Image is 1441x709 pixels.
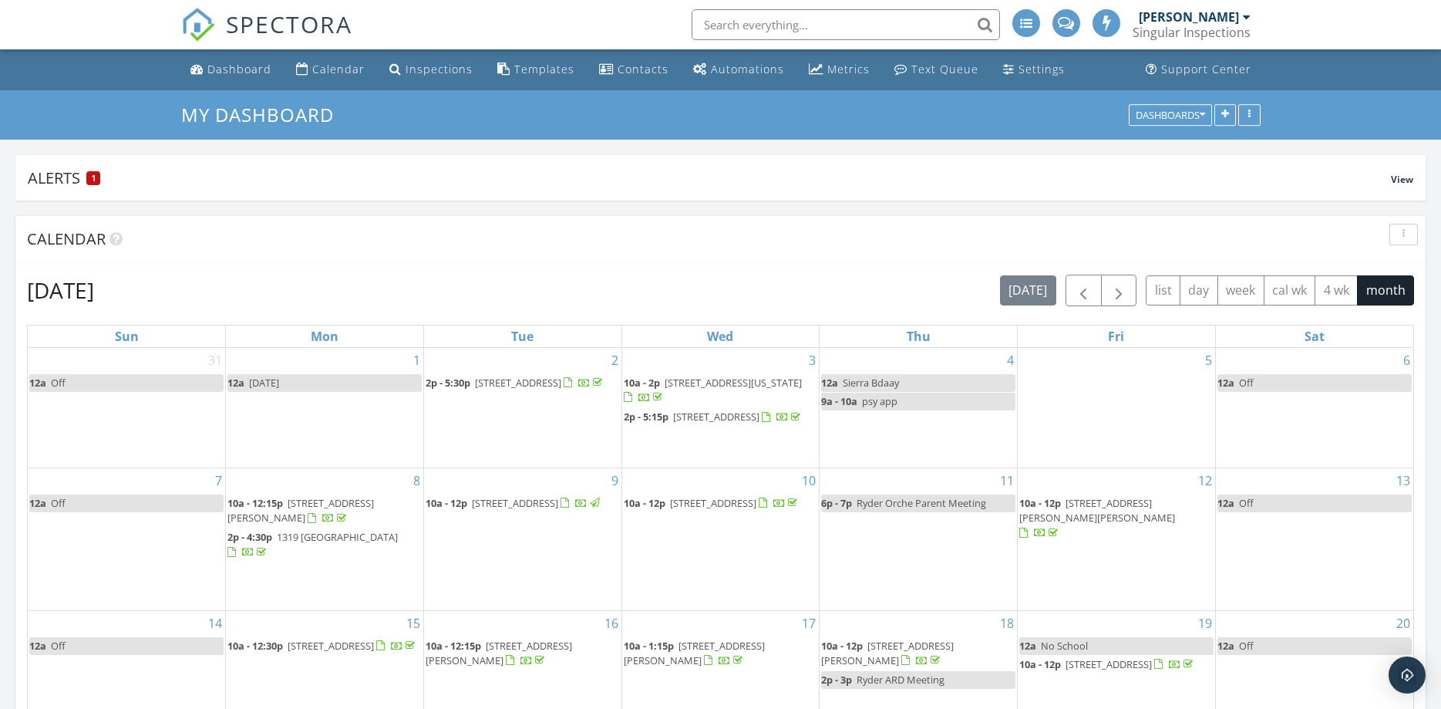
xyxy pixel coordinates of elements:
span: Ryder ARD Meeting [857,673,944,687]
span: 2p - 5:30p [426,376,470,390]
td: Go to September 4, 2025 [820,348,1018,468]
div: Singular Inspections [1133,25,1251,40]
a: 2p - 5:30p [STREET_ADDRESS] [426,374,620,393]
a: Go to August 31, 2025 [205,348,225,373]
img: The Best Home Inspection Software - Spectora [181,8,215,42]
td: Go to September 3, 2025 [621,348,820,468]
a: Inspections [383,56,479,84]
a: Go to September 5, 2025 [1202,348,1215,373]
a: Go to September 10, 2025 [799,468,819,493]
span: Off [1239,639,1254,653]
span: [STREET_ADDRESS][PERSON_NAME] [426,639,572,667]
a: Templates [491,56,581,84]
a: Support Center [1140,56,1258,84]
a: Go to September 11, 2025 [997,468,1017,493]
span: [STREET_ADDRESS][US_STATE] [665,376,802,390]
a: Go to September 14, 2025 [205,611,225,636]
button: Dashboards [1129,104,1212,126]
span: 12a [1217,496,1234,510]
a: Dashboard [184,56,278,84]
a: Text Queue [888,56,985,84]
div: Automations [711,62,784,76]
a: Go to September 1, 2025 [410,348,423,373]
a: 10a - 12p [STREET_ADDRESS][PERSON_NAME][PERSON_NAME] [1019,496,1175,539]
a: Friday [1105,326,1127,347]
span: 2p - 5:15p [624,410,668,424]
a: 10a - 12p [STREET_ADDRESS][PERSON_NAME] [821,639,954,667]
span: 10a - 1:15p [624,639,674,653]
a: 10a - 12p [STREET_ADDRESS] [624,495,818,513]
div: Metrics [827,62,870,76]
a: Tuesday [508,326,537,347]
a: Go to September 12, 2025 [1195,468,1215,493]
span: 10a - 12p [1019,657,1061,671]
td: Go to September 2, 2025 [423,348,621,468]
span: 10a - 12p [821,639,863,653]
span: 10a - 12:30p [227,639,283,653]
span: 12a [821,376,838,390]
a: 10a - 12p [STREET_ADDRESS] [1019,657,1196,671]
span: 1319 [GEOGRAPHIC_DATA] [277,530,398,544]
div: Open Intercom Messenger [1389,657,1426,694]
a: Thursday [904,326,934,347]
span: 6p - 7p [821,496,852,510]
span: 10a - 12p [624,496,665,510]
span: 12a [29,496,46,510]
a: 10a - 12p [STREET_ADDRESS][PERSON_NAME][PERSON_NAME] [1019,495,1214,543]
a: SPECTORA [181,21,352,53]
div: Text Queue [911,62,978,76]
span: [STREET_ADDRESS] [673,410,759,424]
button: month [1357,275,1414,306]
div: Inspections [406,62,473,76]
td: Go to September 5, 2025 [1018,348,1216,468]
a: 10a - 12:30p [STREET_ADDRESS] [227,639,418,653]
span: [STREET_ADDRESS][PERSON_NAME] [227,496,374,525]
div: Dashboard [207,62,271,76]
span: 10a - 12p [426,496,467,510]
a: Go to September 6, 2025 [1400,348,1413,373]
span: [STREET_ADDRESS] [472,496,558,510]
td: Go to September 6, 2025 [1215,348,1413,468]
td: Go to September 1, 2025 [226,348,424,468]
span: 12a [29,639,46,653]
button: [DATE] [1000,275,1056,306]
a: Wednesday [704,326,736,347]
a: Sunday [112,326,142,347]
a: Go to September 13, 2025 [1393,468,1413,493]
div: Settings [1018,62,1065,76]
a: Monday [308,326,342,347]
a: Go to September 8, 2025 [410,468,423,493]
span: Off [51,639,66,653]
span: Off [1239,376,1254,390]
a: 2p - 5:15p [STREET_ADDRESS] [624,408,818,427]
div: Calendar [312,62,365,76]
td: Go to August 31, 2025 [28,348,226,468]
button: Previous month [1066,275,1102,306]
button: day [1180,275,1218,306]
span: 2p - 4:30p [227,530,272,544]
a: 10a - 12:15p [STREET_ADDRESS][PERSON_NAME] [426,637,620,670]
a: 10a - 12:30p [STREET_ADDRESS] [227,637,422,656]
a: Go to September 19, 2025 [1195,611,1215,636]
a: Go to September 9, 2025 [608,468,621,493]
div: Alerts [28,167,1391,188]
a: 10a - 12p [STREET_ADDRESS] [1019,656,1214,674]
a: Go to September 7, 2025 [212,468,225,493]
span: [STREET_ADDRESS][PERSON_NAME] [821,639,954,667]
span: [STREET_ADDRESS] [670,496,756,510]
span: 12a [1217,639,1234,653]
a: 10a - 2p [STREET_ADDRESS][US_STATE] [624,376,802,404]
a: Go to September 15, 2025 [403,611,423,636]
span: No School [1041,639,1088,653]
a: Saturday [1301,326,1328,347]
button: cal wk [1264,275,1316,306]
a: Go to September 2, 2025 [608,348,621,373]
td: Go to September 13, 2025 [1215,468,1413,610]
input: Search everything... [692,9,1000,40]
span: psy app [862,394,897,408]
a: 10a - 12:15p [STREET_ADDRESS][PERSON_NAME] [227,495,422,528]
a: Contacts [593,56,675,84]
a: 2p - 4:30p 1319 [GEOGRAPHIC_DATA] [227,530,398,559]
span: [DATE] [249,376,279,390]
span: View [1391,173,1413,186]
